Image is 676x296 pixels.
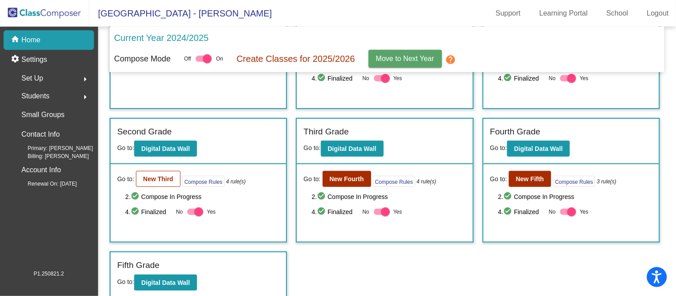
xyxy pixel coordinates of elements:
mat-icon: settings [11,54,21,65]
b: Digital Data Wall [141,279,190,286]
i: 4 rule(s) [417,178,436,186]
i: 4 rule(s) [226,178,246,186]
span: 4. Finalized [498,73,545,84]
span: Go to: [117,144,134,151]
a: Learning Portal [533,6,595,20]
span: 4. Finalized [498,207,545,217]
span: Yes [393,73,402,84]
button: Digital Data Wall [507,141,570,157]
span: No [549,208,556,216]
p: Contact Info [21,128,60,141]
span: Go to: [490,174,507,184]
a: Logout [640,6,676,20]
mat-icon: check_circle [317,191,328,202]
button: New Third [136,171,180,187]
span: Go to: [490,144,507,151]
mat-icon: arrow_right [80,74,90,85]
b: Digital Data Wall [514,145,563,152]
span: Billing: [PERSON_NAME] [13,152,89,160]
b: New Fifth [516,175,544,182]
span: Go to: [303,174,320,184]
p: Small Groups [21,109,65,121]
b: Digital Data Wall [141,145,190,152]
p: Create Classes for 2025/2026 [237,52,355,65]
span: 2. Compose In Progress [125,191,279,202]
span: Yes [393,207,402,217]
span: Students [21,90,49,102]
span: Go to: [117,174,134,184]
mat-icon: help [446,54,456,65]
button: Digital Data Wall [134,141,197,157]
mat-icon: arrow_right [80,92,90,102]
span: Set Up [21,72,43,85]
a: School [599,6,635,20]
b: Digital Data Wall [328,145,377,152]
b: New Third [143,175,173,182]
span: Yes [207,207,216,217]
label: Fifth Grade [117,259,160,272]
span: On [216,55,223,63]
mat-icon: home [11,35,21,45]
button: Compose Rules [553,176,595,187]
span: 4. Finalized [312,73,358,84]
span: Go to: [117,278,134,285]
span: Move to Next Year [376,55,434,62]
button: Digital Data Wall [321,141,384,157]
button: Move to Next Year [369,50,442,68]
label: Second Grade [117,126,172,138]
span: 2. Compose In Progress [498,191,652,202]
span: No [362,74,369,82]
button: New Fifth [509,171,551,187]
span: No [362,208,369,216]
span: No [176,208,183,216]
span: No [549,74,556,82]
span: 2. Compose In Progress [312,191,466,202]
button: New Fourth [323,171,371,187]
mat-icon: check_circle [131,191,141,202]
span: Off [184,55,191,63]
button: Compose Rules [373,176,415,187]
p: Current Year 2024/2025 [114,31,209,45]
b: New Fourth [330,175,364,182]
p: Account Info [21,164,61,176]
p: Settings [21,54,47,65]
mat-icon: check_circle [317,207,328,217]
mat-icon: check_circle [131,207,141,217]
label: Fourth Grade [490,126,541,138]
span: Renewal On: [DATE] [13,180,77,188]
button: Compose Rules [182,176,225,187]
span: Go to: [303,144,320,151]
p: Home [21,35,41,45]
span: Yes [580,207,589,217]
i: 3 rule(s) [597,178,617,186]
span: [GEOGRAPHIC_DATA] - [PERSON_NAME] [89,6,272,20]
label: Third Grade [303,126,348,138]
mat-icon: check_circle [317,73,328,84]
p: Compose Mode [114,53,171,65]
a: Support [489,6,528,20]
mat-icon: check_circle [504,73,514,84]
span: 4. Finalized [125,207,172,217]
button: Digital Data Wall [134,275,197,291]
mat-icon: check_circle [504,207,514,217]
span: Primary: [PERSON_NAME] [13,144,93,152]
mat-icon: check_circle [504,191,514,202]
span: Yes [580,73,589,84]
span: 4. Finalized [312,207,358,217]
